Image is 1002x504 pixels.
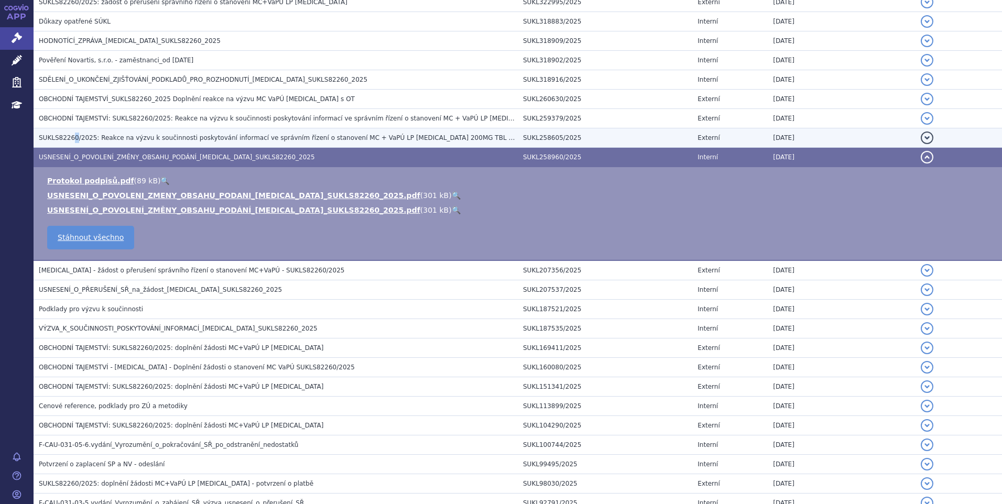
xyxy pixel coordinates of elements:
[518,300,692,319] td: SUKL187521/2025
[518,280,692,300] td: SUKL207537/2025
[698,134,720,141] span: Externí
[39,115,701,122] span: OBCHODNÍ TAJEMSTVÍ: SUKLS82260/2025: Reakce na výzvu k součinnosti poskytování informací ve správ...
[768,260,915,280] td: [DATE]
[921,322,933,335] button: detail
[518,260,692,280] td: SUKL207356/2025
[921,35,933,47] button: detail
[921,439,933,451] button: detail
[47,177,134,185] a: Protokol podpisů.pdf
[921,264,933,277] button: detail
[768,455,915,474] td: [DATE]
[921,54,933,67] button: detail
[698,441,718,448] span: Interní
[39,76,367,83] span: SDĚLENÍ_O_UKONČENÍ_ZJIŠŤOVÁNÍ_PODKLADŮ_PRO_ROZHODNUTÍ_KISQALI_SUKLS82260_2025
[518,90,692,109] td: SUKL260630/2025
[768,377,915,397] td: [DATE]
[39,305,143,313] span: Podklady pro výzvu k součinnosti
[921,400,933,412] button: detail
[518,12,692,31] td: SUKL318883/2025
[518,148,692,167] td: SUKL258960/2025
[518,31,692,51] td: SUKL318909/2025
[921,283,933,296] button: detail
[768,300,915,319] td: [DATE]
[698,267,720,274] span: Externí
[768,51,915,70] td: [DATE]
[39,383,323,390] span: OBCHODNÍ TAJEMSTVÍ: SUKLS82260/2025: doplnění žádosti MC+VaPÚ LP Kisqali
[698,95,720,103] span: Externí
[768,358,915,377] td: [DATE]
[698,286,718,293] span: Interní
[698,37,718,45] span: Interní
[921,419,933,432] button: detail
[39,286,282,293] span: USNESENÍ_O_PŘERUŠENÍ_SŘ_na_žádost_KISQALI_SUKLS82260_2025
[47,190,992,201] li: ( )
[768,90,915,109] td: [DATE]
[518,474,692,494] td: SUKL98030/2025
[921,303,933,315] button: detail
[921,112,933,125] button: detail
[921,477,933,490] button: detail
[698,305,718,313] span: Interní
[39,325,318,332] span: VÝZVA_K_SOUČINNOSTI_POSKYTOVÁNÍ_INFORMACÍ_KISQALI_SUKLS82260_2025
[518,319,692,338] td: SUKL187535/2025
[921,342,933,354] button: detail
[518,70,692,90] td: SUKL318916/2025
[39,18,111,25] span: Důkazy opatřené SÚKL
[921,15,933,28] button: detail
[698,364,720,371] span: Externí
[39,364,355,371] span: OBCHODNÍ TAJEMSTVÍ - Kisqali - Doplnění žádosti o stanovení MC VaPÚ SUKLS82260/2025
[698,344,720,352] span: Externí
[47,205,992,215] li: ( )
[518,358,692,377] td: SUKL160080/2025
[768,416,915,435] td: [DATE]
[768,319,915,338] td: [DATE]
[452,191,461,200] a: 🔍
[698,383,720,390] span: Externí
[423,206,449,214] span: 301 kB
[921,132,933,144] button: detail
[921,93,933,105] button: detail
[39,57,193,64] span: Pověření Novartis, s.r.o. - zaměstnanci_od 12.3.2025
[698,461,718,468] span: Interní
[921,458,933,470] button: detail
[39,154,315,161] span: USNESENÍ_O_POVOLENÍ_ZMĚNY_OBSAHU_PODÁNÍ_KISQALI_SUKLS82260_2025
[768,148,915,167] td: [DATE]
[768,474,915,494] td: [DATE]
[698,480,720,487] span: Externí
[518,128,692,148] td: SUKL258605/2025
[518,416,692,435] td: SUKL104290/2025
[698,18,718,25] span: Interní
[518,397,692,416] td: SUKL113899/2025
[39,134,627,141] span: SUKLS82260/2025: Reakce na výzvu k součinnosti poskytování informací ve správním řízení o stanove...
[39,344,323,352] span: OBCHODNÍ TAJEMSTVÍ: SUKLS82260/2025: doplnění žádosti MC+VaPÚ LP Kisqali
[698,115,720,122] span: Externí
[921,151,933,163] button: detail
[39,95,355,103] span: OBCHODNÍ TAJEMSTVÍ_SUKLS82260_2025 Doplnění reakce na výzvu MC VaPÚ Kisqali s OT
[137,177,158,185] span: 89 kB
[768,280,915,300] td: [DATE]
[47,206,420,214] a: USNESENÍ_O_POVOLENÍ_ZMĚNY_OBSAHU_PODÁNÍ_[MEDICAL_DATA]_SUKLS82260_2025.pdf
[39,461,165,468] span: Potvrzení o zaplacení SP a NV - odeslání
[423,191,449,200] span: 301 kB
[768,70,915,90] td: [DATE]
[698,57,718,64] span: Interní
[39,422,323,429] span: OBCHODNÍ TAJEMSTVÍ: SUKLS82260/2025: doplnění žádosti MC+VaPÚ LP Kisqali
[768,12,915,31] td: [DATE]
[518,51,692,70] td: SUKL318902/2025
[768,435,915,455] td: [DATE]
[768,31,915,51] td: [DATE]
[518,455,692,474] td: SUKL99495/2025
[39,441,298,448] span: F-CAU-031-05-6.vydání_Vyrozumění_o_pokračování_SŘ_po_odstranění_nedostatků
[698,325,718,332] span: Interní
[47,176,992,186] li: ( )
[698,402,718,410] span: Interní
[39,267,344,274] span: Kisqali - žádost o přerušení správního řízení o stanovení MC+VaPÚ - SUKLS82260/2025
[768,397,915,416] td: [DATE]
[160,177,169,185] a: 🔍
[39,480,313,487] span: SUKLS82260/2025: doplnění žádosti MC+VaPÚ LP Kisqali - potvrzení o platbě
[768,128,915,148] td: [DATE]
[47,226,134,249] a: Stáhnout všechno
[698,422,720,429] span: Externí
[518,377,692,397] td: SUKL151341/2025
[518,109,692,128] td: SUKL259379/2025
